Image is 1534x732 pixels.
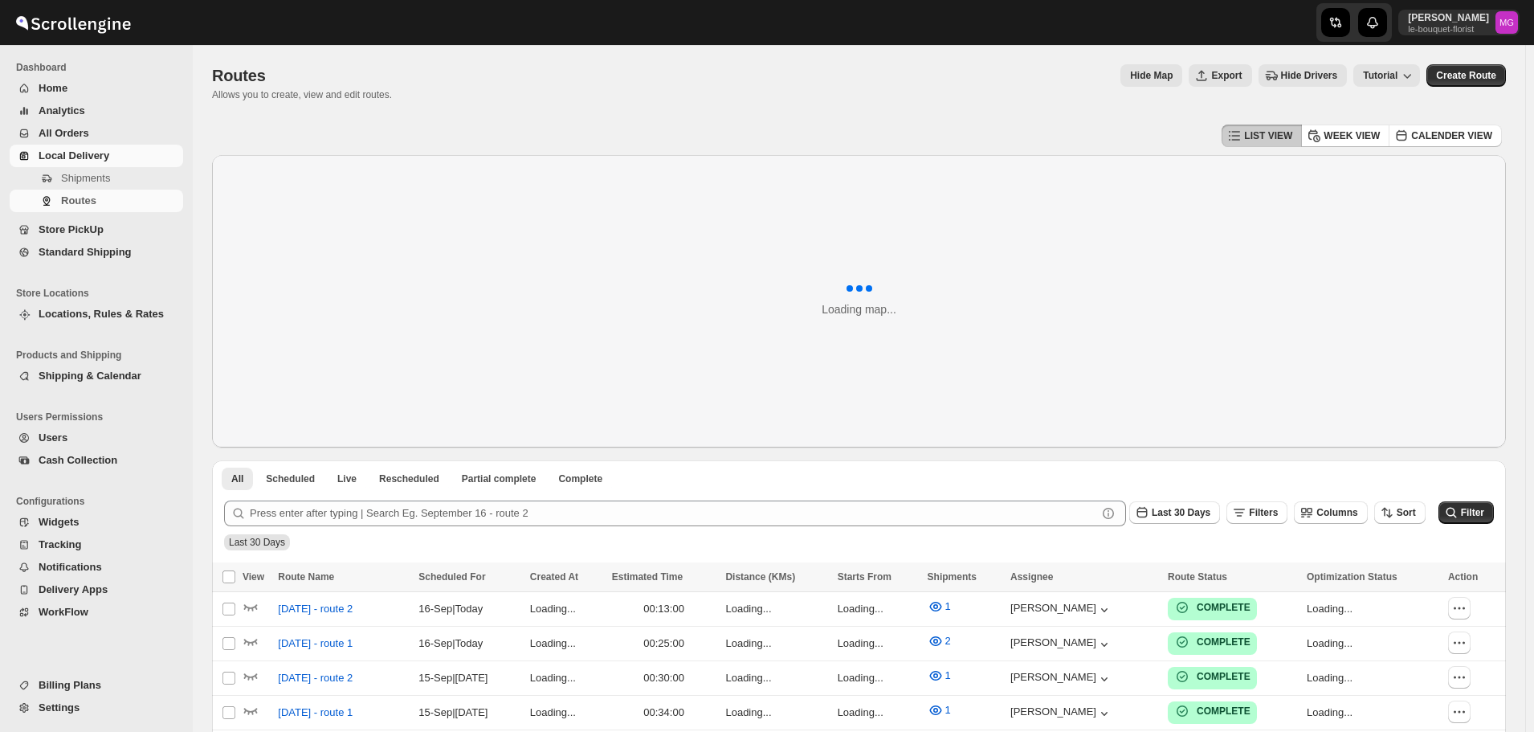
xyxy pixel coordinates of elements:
[16,495,185,508] span: Configurations
[612,705,716,721] div: 00:34:00
[39,246,132,258] span: Standard Shipping
[918,594,961,620] button: 1
[39,701,80,714] span: Settings
[1397,507,1416,518] span: Sort
[1174,703,1250,719] button: COMPLETE
[39,538,81,550] span: Tracking
[39,223,104,235] span: Store PickUp
[10,556,183,579] button: Notifications
[10,190,183,212] button: Routes
[10,365,183,387] button: Shipping & Calendar
[612,601,716,617] div: 00:13:00
[1389,125,1502,147] button: CALENDER VIEW
[278,705,353,721] span: [DATE] - route 1
[266,472,315,485] span: Scheduled
[1398,10,1520,35] button: User menu
[530,705,602,721] p: Loading...
[928,571,977,583] span: Shipments
[1249,507,1278,518] span: Filters
[530,670,602,686] p: Loading...
[10,511,183,534] button: Widgets
[1301,125,1389,147] button: WEEK VIEW
[39,370,141,382] span: Shipping & Calendar
[1374,501,1426,524] button: Sort
[10,449,183,472] button: Cash Collection
[1189,64,1251,87] button: Export
[530,601,602,617] p: Loading...
[1408,24,1489,34] p: le-bouquet-florist
[1281,69,1338,82] span: Hide Drivers
[39,561,102,573] span: Notifications
[1010,571,1053,583] span: Assignee
[1436,69,1496,82] span: Create Route
[379,472,439,485] span: Rescheduled
[10,697,183,719] button: Settings
[10,534,183,556] button: Tracking
[822,301,896,317] div: Loading map...
[1495,11,1518,34] span: Melody Gluth
[418,571,485,583] span: Scheduled For
[39,516,79,528] span: Widgets
[268,631,362,656] button: [DATE] - route 1
[838,571,891,583] span: Starts From
[268,596,362,622] button: [DATE] - route 2
[1499,18,1514,27] text: MG
[212,88,392,101] p: Allows you to create, view and edit routes.
[1010,636,1112,652] div: [PERSON_NAME]
[418,672,488,684] span: 15-Sep | [DATE]
[1448,571,1478,583] span: Action
[1010,705,1112,722] button: [PERSON_NAME]
[10,77,183,100] button: Home
[418,706,488,718] span: 15-Sep | [DATE]
[250,501,1097,526] input: Press enter after typing | Search Eg. September 16 - route 2
[1353,64,1420,87] button: Tutorial
[268,665,362,691] button: [DATE] - route 2
[612,670,716,686] div: 00:30:00
[1307,705,1438,721] p: Loading...
[39,127,89,139] span: All Orders
[1461,507,1484,518] span: Filter
[945,669,951,681] span: 1
[61,172,110,184] span: Shipments
[39,431,67,444] span: Users
[39,454,117,466] span: Cash Collection
[1010,671,1112,687] div: [PERSON_NAME]
[1408,11,1489,24] p: [PERSON_NAME]
[1307,670,1438,686] p: Loading...
[1363,70,1397,81] span: Tutorial
[10,122,183,145] button: All Orders
[1129,501,1220,524] button: Last 30 Days
[1244,129,1292,142] span: LIST VIEW
[13,2,133,43] img: ScrollEngine
[462,472,536,485] span: Partial complete
[278,636,353,652] span: [DATE] - route 1
[1222,125,1302,147] button: LIST VIEW
[39,104,85,117] span: Analytics
[278,601,353,617] span: [DATE] - route 2
[1226,501,1287,524] button: Filters
[243,571,264,583] span: View
[10,674,183,697] button: Billing Plans
[418,637,483,649] span: 16-Sep | Today
[725,636,827,652] p: Loading...
[39,149,109,162] span: Local Delivery
[1438,501,1494,524] button: Filter
[1324,129,1380,142] span: WEEK VIEW
[1174,634,1250,650] button: COMPLETE
[337,472,357,485] span: Live
[16,349,185,362] span: Products and Shipping
[530,636,602,652] p: Loading...
[268,700,362,726] button: [DATE] - route 1
[1197,636,1250,648] b: COMPLETE
[16,287,185,300] span: Store Locations
[39,679,101,691] span: Billing Plans
[945,635,951,647] span: 2
[838,636,918,652] p: Loading...
[229,537,285,548] span: Last 30 Days
[1197,602,1250,613] b: COMPLETE
[1307,571,1397,583] span: Optimization Status
[10,579,183,601] button: Delivery Apps
[39,82,67,94] span: Home
[10,427,183,449] button: Users
[612,636,716,652] div: 00:25:00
